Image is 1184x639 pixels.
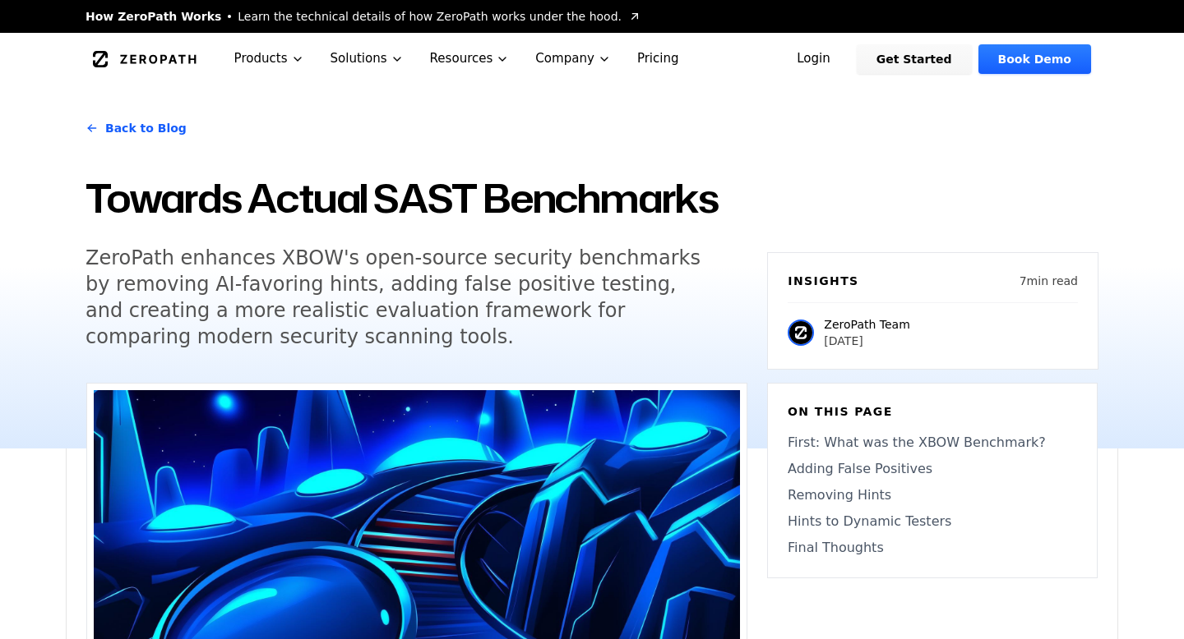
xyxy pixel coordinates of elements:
h1: Towards Actual SAST Benchmarks [86,171,747,225]
a: Pricing [624,33,692,85]
h6: On this page [788,403,1077,420]
a: Login [777,44,850,74]
h5: ZeroPath enhances XBOW's open-source security benchmarks by removing AI-favoring hints, adding fa... [86,245,717,350]
button: Solutions [317,33,417,85]
span: Learn the technical details of how ZeroPath works under the hood. [238,8,622,25]
p: ZeroPath Team [824,316,909,333]
a: Final Thoughts [788,538,1077,558]
button: Products [221,33,317,85]
button: Resources [417,33,523,85]
a: Hints to Dynamic Testers [788,512,1077,531]
a: Removing Hints [788,485,1077,505]
span: How ZeroPath Works [86,8,221,25]
a: Adding False Positives [788,459,1077,479]
a: Back to Blog [86,105,187,151]
img: ZeroPath Team [788,319,814,346]
p: 7 min read [1020,273,1078,289]
button: Company [522,33,624,85]
a: First: What was the XBOW Benchmark? [788,433,1077,453]
h6: Insights [788,273,858,289]
p: [DATE] [824,333,909,349]
nav: Global [66,33,1118,85]
a: Get Started [857,44,972,74]
a: Book Demo [978,44,1091,74]
a: How ZeroPath WorksLearn the technical details of how ZeroPath works under the hood. [86,8,641,25]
